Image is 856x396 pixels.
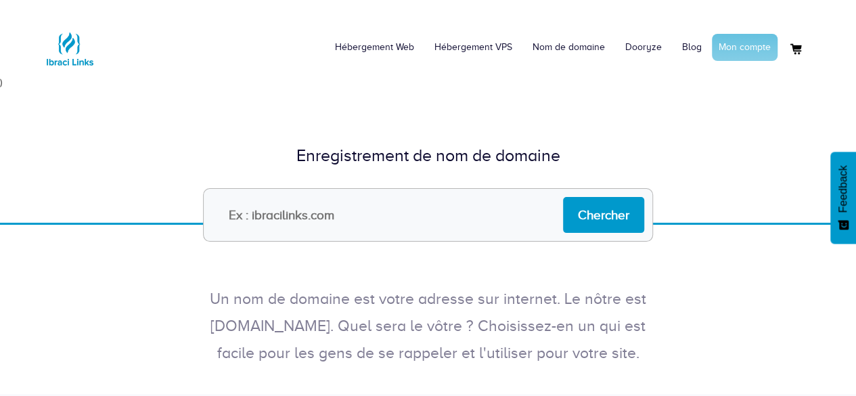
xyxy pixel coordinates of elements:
a: Dooryze [615,27,672,68]
a: Mon compte [712,34,778,61]
input: Chercher [563,197,644,233]
input: Ex : ibracilinks.com [203,188,653,242]
a: Logo Ibraci Links [43,10,97,76]
a: Blog [672,27,712,68]
span: Feedback [837,165,849,213]
p: Un nom de domaine est votre adresse sur internet. Le nôtre est [DOMAIN_NAME]. Quel sera le vôtre ... [198,286,658,367]
button: Feedback - Afficher l’enquête [830,152,856,244]
a: Nom de domaine [522,27,615,68]
div: Enregistrement de nom de domaine [43,144,814,168]
a: Hébergement VPS [424,27,522,68]
img: Logo Ibraci Links [43,22,97,76]
a: Hébergement Web [325,27,424,68]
